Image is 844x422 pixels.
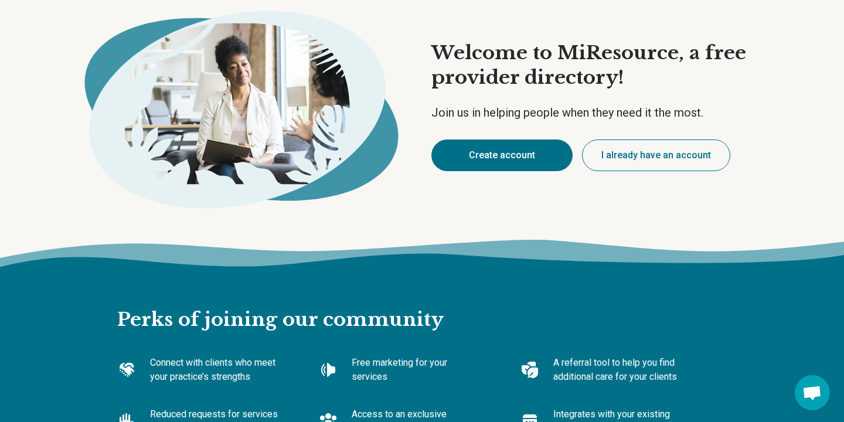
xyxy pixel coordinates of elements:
[431,104,778,121] p: Join us in helping people when they need it the most.
[431,139,573,171] button: Create account
[795,375,830,410] div: Open chat
[582,139,730,171] button: I already have an account
[553,356,685,384] p: A referral tool to help you find additional care for your clients
[431,41,778,90] h1: Welcome to MiResource, a free provider directory!
[117,270,727,332] h2: Perks of joining our community
[352,356,483,384] p: Free marketing for your services
[150,356,281,384] p: Connect with clients who meet your practice’s strengths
